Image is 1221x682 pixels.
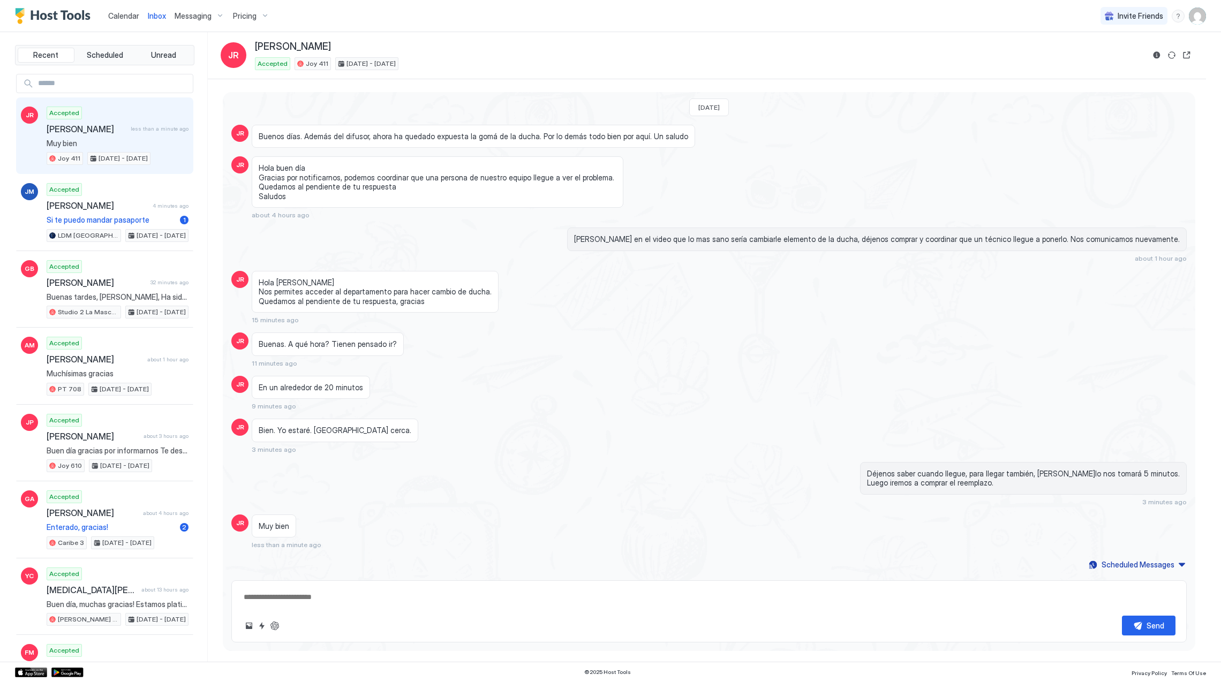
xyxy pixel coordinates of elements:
[1135,254,1187,262] span: about 1 hour ago
[47,354,143,365] span: [PERSON_NAME]
[259,339,397,349] span: Buenas. A qué hora? Tienen pensado ir?
[252,541,321,549] span: less than a minute ago
[306,59,328,69] span: Joy 411
[1102,559,1174,570] div: Scheduled Messages
[182,523,186,531] span: 2
[1122,616,1175,635] button: Send
[236,128,244,138] span: JR
[47,277,146,288] span: [PERSON_NAME]
[47,431,139,442] span: [PERSON_NAME]
[236,518,244,528] span: JR
[49,185,79,194] span: Accepted
[25,494,34,504] span: GA
[252,359,297,367] span: 11 minutes ago
[252,316,299,324] span: 15 minutes ago
[259,163,616,201] span: Hola buen día Gracias por notificarnos, podemos coordinar que una persona de nuestro equipo llegu...
[58,384,81,394] span: PT 708
[236,160,244,170] span: JR
[47,139,189,148] span: Muy bien
[99,154,148,163] span: [DATE] - [DATE]
[1147,620,1164,631] div: Send
[58,461,82,471] span: Joy 610
[1165,49,1178,62] button: Sync reservation
[141,586,189,593] span: about 13 hours ago
[49,569,79,579] span: Accepted
[150,279,189,286] span: 32 minutes ago
[47,661,137,672] span: [PERSON_NAME]
[236,336,244,346] span: JR
[236,275,244,284] span: JR
[268,619,281,632] button: ChatGPT Auto Reply
[25,340,35,350] span: AM
[1150,49,1163,62] button: Reservation information
[47,507,139,518] span: [PERSON_NAME]
[25,187,34,196] span: JM
[151,50,176,60] span: Unread
[243,619,255,632] button: Upload image
[698,103,720,111] span: [DATE]
[77,48,133,63] button: Scheduled
[47,200,148,211] span: [PERSON_NAME]
[47,369,189,378] span: Muchísimas gracias
[26,110,34,120] span: JR
[58,307,118,317] span: Studio 2 La Mascota
[175,11,212,21] span: Messaging
[15,8,95,24] a: Host Tools Logo
[255,41,331,53] span: [PERSON_NAME]
[100,384,149,394] span: [DATE] - [DATE]
[143,510,189,517] span: about 4 hours ago
[49,262,79,271] span: Accepted
[584,669,631,676] span: © 2025 Host Tools
[15,45,194,65] div: tab-group
[236,380,244,389] span: JR
[1171,666,1206,678] a: Terms Of Use
[259,426,411,435] span: Bien. Yo estaré. [GEOGRAPHIC_DATA] cerca.
[1189,7,1206,25] div: User profile
[131,125,189,132] span: less than a minute ago
[58,154,80,163] span: Joy 411
[1171,670,1206,676] span: Terms Of Use
[108,11,139,20] span: Calendar
[87,50,123,60] span: Scheduled
[236,422,244,432] span: JR
[137,231,186,240] span: [DATE] - [DATE]
[58,615,118,624] span: [PERSON_NAME] 2Hab Hosp Zacamil
[1132,670,1167,676] span: Privacy Policy
[135,48,192,63] button: Unread
[148,11,166,20] span: Inbox
[153,202,189,209] span: 4 minutes ago
[47,292,189,302] span: Buenas tardes, [PERSON_NAME], Ha sido un placer tenerte como huésped. Esperamos que hayas disfrut...
[1087,557,1187,572] button: Scheduled Messages
[47,215,176,225] span: Si te puedo mandar pasaporte
[258,59,288,69] span: Accepted
[144,433,189,439] span: about 3 hours ago
[15,668,47,677] a: App Store
[49,108,79,118] span: Accepted
[102,538,152,548] span: [DATE] - [DATE]
[346,59,396,69] span: [DATE] - [DATE]
[259,132,688,141] span: Buenos días. Además del difusor, ahora ha quedado expuesta la gomá de la ducha. Por lo demás todo...
[25,571,34,581] span: YC
[137,615,186,624] span: [DATE] - [DATE]
[25,648,34,657] span: FM
[574,234,1180,244] span: [PERSON_NAME] en el video que lo mas sano sería cambiarle elemento de la ducha, déjenos comprar y...
[49,492,79,502] span: Accepted
[252,211,310,219] span: about 4 hours ago
[33,50,58,60] span: Recent
[228,49,239,62] span: JR
[51,668,84,677] div: Google Play Store
[233,11,257,21] span: Pricing
[259,383,363,392] span: En un alrededor de 20 minutos
[49,415,79,425] span: Accepted
[259,521,289,531] span: Muy bien
[47,446,189,456] span: Buen día gracias por informarnos Te deseamos un buen viaje de retorno
[26,418,34,427] span: JP
[25,264,34,274] span: GB
[47,585,137,595] span: [MEDICAL_DATA][PERSON_NAME]
[148,10,166,21] a: Inbox
[1172,10,1185,22] div: menu
[1142,498,1187,506] span: 3 minutes ago
[1180,49,1193,62] button: Open reservation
